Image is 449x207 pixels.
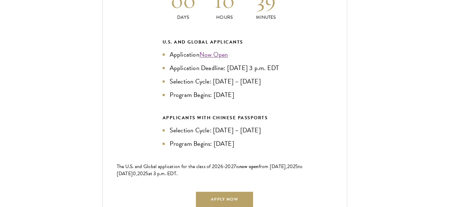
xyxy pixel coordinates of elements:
span: 5 [295,163,298,170]
span: 7 [234,163,236,170]
li: Application [163,50,287,59]
li: Program Begins: [DATE] [163,139,287,149]
span: 202 [137,170,146,177]
span: -202 [223,163,234,170]
span: from [DATE], [259,163,287,170]
div: U.S. and Global Applicants [163,38,287,46]
p: Hours [204,14,245,21]
span: , [136,170,137,177]
p: Days [163,14,204,21]
span: 202 [287,163,296,170]
li: Selection Cycle: [DATE] – [DATE] [163,125,287,135]
span: 0 [133,170,136,177]
span: 6 [220,163,223,170]
span: now open [239,163,259,170]
span: to [DATE] [117,163,303,177]
a: Now Open [199,50,228,59]
span: The U.S. and Global application for the class of 202 [117,163,220,170]
span: 5 [146,170,148,177]
p: Minutes [245,14,287,21]
span: is [236,163,239,170]
span: at 3 p.m. EDT. [148,170,178,177]
div: APPLICANTS WITH CHINESE PASSPORTS [163,114,287,122]
li: Selection Cycle: [DATE] – [DATE] [163,76,287,86]
li: Program Begins: [DATE] [163,90,287,100]
li: Application Deadline: [DATE] 3 p.m. EDT [163,63,287,73]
